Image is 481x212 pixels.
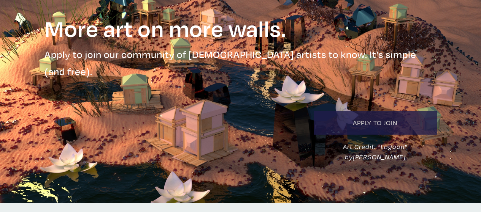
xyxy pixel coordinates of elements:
div: Art Credit: "Lagoon" by [308,141,443,162]
a: [PERSON_NAME] [353,152,406,161]
a: Apply to Join [314,111,437,135]
h1: More art on more walls. [44,14,437,42]
div: Apply to join our community of [DEMOGRAPHIC_DATA] artists to know. It’s simple (and free). [39,46,443,80]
